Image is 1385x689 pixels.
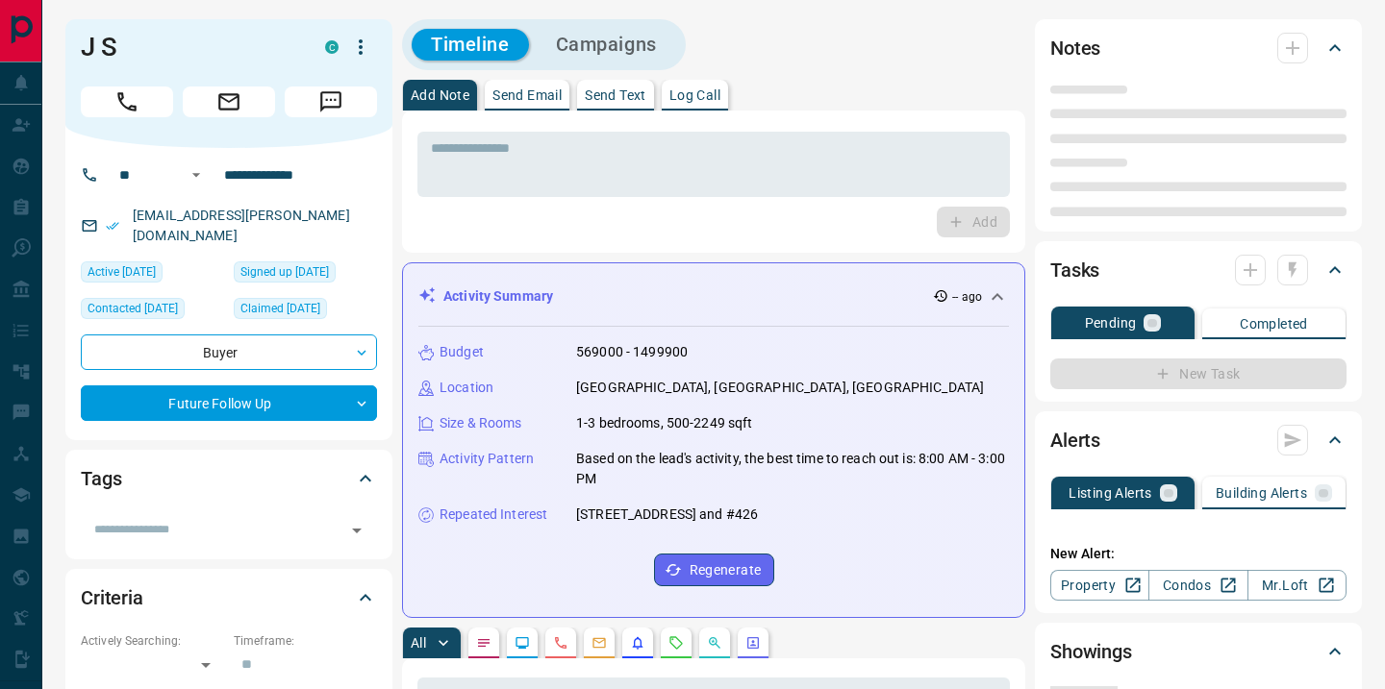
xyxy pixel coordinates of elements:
[1050,417,1347,463] div: Alerts
[553,635,568,651] svg: Calls
[576,413,753,433] p: 1-3 bedrooms, 500-2249 sqft
[240,299,320,318] span: Claimed [DATE]
[669,88,720,102] p: Log Call
[81,455,377,502] div: Tags
[1240,317,1308,331] p: Completed
[1050,25,1347,71] div: Notes
[81,463,121,494] h2: Tags
[440,449,534,469] p: Activity Pattern
[1050,247,1347,293] div: Tasks
[88,299,178,318] span: Contacted [DATE]
[183,86,275,117] span: Email
[440,413,522,433] p: Size & Rooms
[1085,316,1137,330] p: Pending
[81,86,173,117] span: Call
[325,40,339,54] div: condos.ca
[106,219,119,233] svg: Email Verified
[592,635,607,651] svg: Emails
[133,208,350,243] a: [EMAIL_ADDRESS][PERSON_NAME][DOMAIN_NAME]
[654,554,774,586] button: Regenerate
[668,635,684,651] svg: Requests
[1050,544,1347,564] p: New Alert:
[81,582,143,613] h2: Criteria
[185,163,208,186] button: Open
[343,517,370,544] button: Open
[576,449,1009,489] p: Based on the lead's activity, the best time to reach out is: 8:00 AM - 3:00 PM
[745,635,761,651] svg: Agent Actions
[1148,570,1247,601] a: Condos
[81,575,377,621] div: Criteria
[585,88,646,102] p: Send Text
[492,88,562,102] p: Send Email
[234,298,377,325] div: Mon Nov 06 2023
[440,342,484,362] p: Budget
[952,288,982,306] p: -- ago
[1050,570,1149,601] a: Property
[440,504,547,525] p: Repeated Interest
[1247,570,1347,601] a: Mr.Loft
[81,632,224,650] p: Actively Searching:
[576,504,758,525] p: [STREET_ADDRESS] and #426
[1050,425,1100,455] h2: Alerts
[515,635,530,651] svg: Lead Browsing Activity
[81,32,296,62] h1: J S
[443,286,553,307] p: Activity Summary
[630,635,645,651] svg: Listing Alerts
[1216,486,1307,500] p: Building Alerts
[411,636,426,650] p: All
[240,262,329,282] span: Signed up [DATE]
[81,298,224,325] div: Mon Nov 06 2023
[88,262,156,282] span: Active [DATE]
[1050,636,1132,667] h2: Showings
[440,378,493,398] p: Location
[411,88,469,102] p: Add Note
[234,632,377,650] p: Timeframe:
[707,635,722,651] svg: Opportunities
[576,342,688,362] p: 569000 - 1499900
[81,261,224,288] div: Wed Jun 25 2025
[412,29,529,61] button: Timeline
[81,385,377,421] div: Future Follow Up
[1050,255,1099,285] h2: Tasks
[1050,628,1347,675] div: Showings
[537,29,676,61] button: Campaigns
[476,635,491,651] svg: Notes
[234,261,377,288] div: Sat Nov 04 2023
[1050,33,1100,63] h2: Notes
[1069,486,1152,500] p: Listing Alerts
[285,86,377,117] span: Message
[418,279,1009,314] div: Activity Summary-- ago
[81,334,377,370] div: Buyer
[576,378,984,398] p: [GEOGRAPHIC_DATA], [GEOGRAPHIC_DATA], [GEOGRAPHIC_DATA]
